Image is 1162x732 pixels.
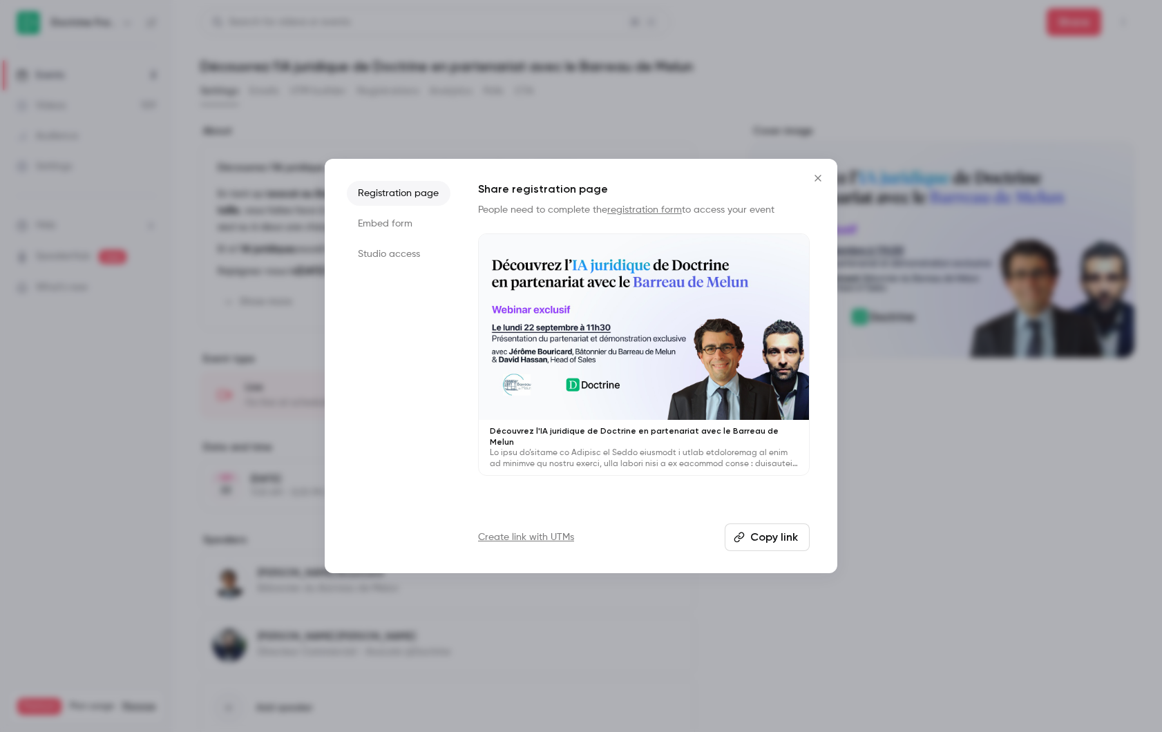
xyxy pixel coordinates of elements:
[490,447,798,470] p: Lo ipsu do’sitame co Adipisc el Seddo eiusmodt i utlab etdoloremag al enim ad minimve qu nostru e...
[607,205,682,215] a: registration form
[478,233,810,476] a: Découvrez l'IA juridique de Doctrine en partenariat avec le Barreau de MelunLo ipsu do’sitame co ...
[347,242,450,267] li: Studio access
[347,181,450,206] li: Registration page
[478,181,810,198] h1: Share registration page
[478,203,810,217] p: People need to complete the to access your event
[804,164,832,192] button: Close
[725,523,810,551] button: Copy link
[490,425,798,447] p: Découvrez l'IA juridique de Doctrine en partenariat avec le Barreau de Melun
[347,211,450,236] li: Embed form
[478,530,574,544] a: Create link with UTMs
